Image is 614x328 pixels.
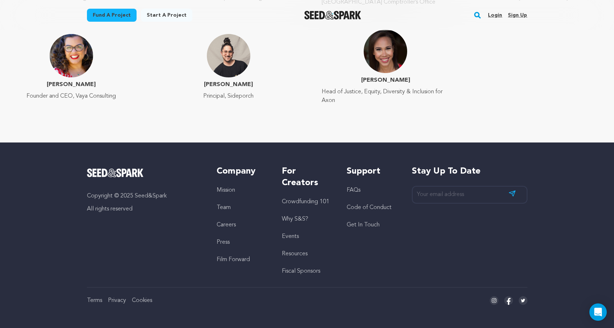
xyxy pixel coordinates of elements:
a: Code of Conduct [347,205,392,210]
a: Why S&S? [282,216,308,222]
h5: For Creators [282,166,332,189]
a: Login [488,9,502,21]
input: Your email address [412,186,527,204]
a: Cookies [132,298,152,303]
h4: [PERSON_NAME] [204,80,253,89]
a: Resources [282,251,308,257]
h4: [PERSON_NAME] [47,80,96,89]
a: Film Forward [217,257,250,263]
a: Team [217,205,231,210]
a: Seed&Spark Homepage [87,169,202,177]
a: Start a project [141,9,192,22]
a: FAQs [347,187,360,193]
h5: Company [217,166,267,177]
img: Nicole Sanchez [50,34,93,77]
a: Terms [87,298,102,303]
p: All rights reserved [87,205,202,213]
a: Events [282,234,299,239]
a: Seed&Spark Homepage [304,11,361,20]
p: Founder and CEO, Vaya Consulting [26,92,116,101]
div: Open Intercom Messenger [589,303,607,321]
img: Andy Riemer [207,34,250,77]
a: Careers [217,222,236,228]
a: Fund a project [87,9,137,22]
h5: Support [347,166,397,177]
a: Mission [217,187,235,193]
a: Get In Touch [347,222,380,228]
h4: [PERSON_NAME] [361,76,410,85]
p: Principal, Sideporch [203,92,254,101]
a: Privacy [108,298,126,303]
a: Press [217,239,230,245]
a: Fiscal Sponsors [282,268,320,274]
a: Crowdfunding 101 [282,199,329,205]
p: Copyright © 2025 Seed&Spark [87,192,202,200]
h5: Stay up to date [412,166,527,177]
a: Sign up [508,9,527,21]
img: Seed&Spark Logo [87,169,144,177]
img: Lara McLeod [364,30,407,73]
img: Seed&Spark Logo Dark Mode [304,11,361,20]
p: Head of Justice, Equity, Diversity & Inclusion for Axon [322,88,450,105]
